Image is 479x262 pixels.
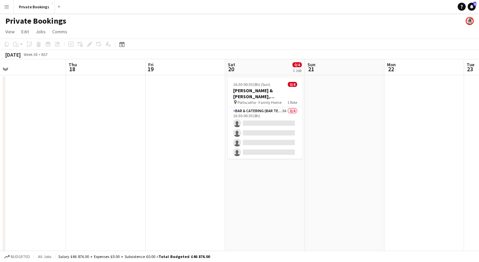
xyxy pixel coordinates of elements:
span: Thu [69,62,77,68]
span: 21 [306,65,315,73]
span: Week 38 [22,52,39,57]
a: View [3,27,17,36]
span: Sat [228,62,235,68]
span: Fri [148,62,154,68]
span: Comms [52,29,67,35]
a: Edit [19,27,32,36]
span: 0/4 [292,62,302,67]
span: 18 [68,65,77,73]
a: Comms [50,27,70,36]
h3: [PERSON_NAME] & [PERSON_NAME], Portscatho, [DATE] [228,88,302,100]
span: Mon [387,62,396,68]
span: All jobs [37,254,53,259]
a: 6 [468,3,476,11]
h1: Private Bookings [5,16,66,26]
span: Sun [307,62,315,68]
span: 6 [473,2,476,6]
span: Total Budgeted £46 876.00 [159,254,210,259]
span: 19 [147,65,154,73]
app-job-card: 16:30-00:30 (8h) (Sun)0/4[PERSON_NAME] & [PERSON_NAME], Portscatho, [DATE] Portscatho - Family Ho... [228,78,302,159]
span: Portscatho - Family Home [238,100,281,105]
app-user-avatar: Jordan Pike [466,17,474,25]
span: 16:30-00:30 (8h) (Sun) [233,82,270,87]
span: 20 [227,65,235,73]
button: Private Bookings [14,0,55,13]
button: Budgeted [3,253,31,260]
span: 0/4 [288,82,297,87]
span: Edit [21,29,29,35]
app-card-role: Bar & Catering (Bar Tender)3A0/416:30-00:30 (8h) [228,107,302,159]
span: View [5,29,15,35]
span: 1 Role [287,100,297,105]
div: Salary £46 876.00 + Expenses £0.00 + Subsistence £0.00 = [58,254,210,259]
div: 1 Job [293,68,301,73]
span: Jobs [36,29,46,35]
span: 22 [386,65,396,73]
span: Budgeted [11,254,30,259]
div: [DATE] [5,51,21,58]
a: Jobs [33,27,48,36]
span: Tue [467,62,474,68]
div: BST [41,52,48,57]
span: 23 [466,65,474,73]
